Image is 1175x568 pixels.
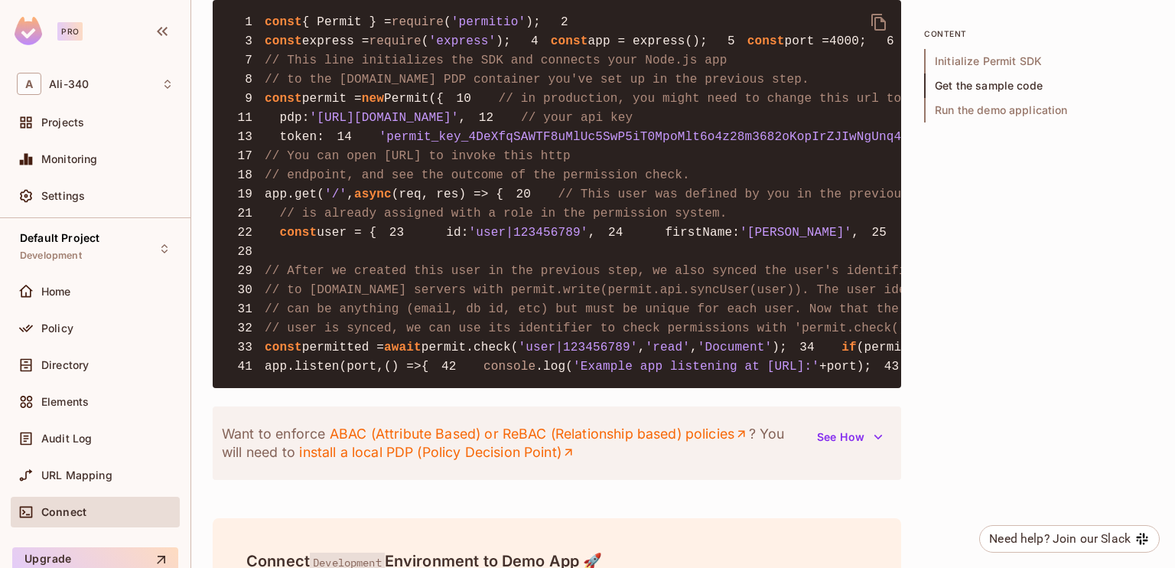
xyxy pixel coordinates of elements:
span: Initialize Permit SDK [924,49,1154,73]
span: , [459,111,467,125]
span: const [265,341,302,354]
span: 43 [871,357,911,376]
span: URL Mapping [41,469,112,481]
span: 31 [225,300,265,318]
button: See How [808,425,892,449]
span: 24 [595,224,635,242]
span: 30 [225,281,265,299]
span: 29 [225,262,265,280]
span: Connect [41,506,86,518]
span: // This line initializes the SDK and connects your Node.js app [265,54,727,67]
span: Default Project [20,232,99,244]
span: user = { [317,226,376,240]
span: ); [496,34,511,48]
span: 1 [225,13,265,31]
span: 'user|123456789' [469,226,588,240]
span: 18 [225,166,265,184]
span: 25 [859,224,899,242]
span: // You can open [URL] to invoke this http [265,149,571,163]
span: Policy [41,322,73,335]
span: 21 [225,204,265,223]
span: // user is synced, we can use its identifier to check permissions with 'permit.check()'. [265,322,921,335]
span: // After we created this user in the previous step, we also synced the user's identifier [265,264,921,278]
span: 28 [225,243,265,261]
span: port = [784,34,829,48]
span: require [369,34,422,48]
span: : [461,226,469,240]
span: 41 [225,357,265,376]
div: Need help? Join our Slack [989,530,1131,548]
span: ( [444,15,451,29]
span: Home [41,286,71,298]
p: content [924,28,1154,40]
p: Want to enforce ? You will need to [222,425,808,462]
span: Get the sample code [924,73,1154,98]
span: { Permit } = [302,15,392,29]
span: if [841,341,857,354]
span: Permit({ [384,92,444,106]
a: ABAC (Attribute Based) or ReBAC (Relationship based) policies [329,425,748,443]
span: const [265,34,302,48]
img: SReyMgAAAABJRU5ErkJggg== [15,17,42,45]
span: : [317,130,324,144]
span: const [747,34,785,48]
span: 'user|123456789' [519,341,638,354]
span: 9 [225,90,265,108]
span: '/' [324,188,347,201]
span: Settings [41,190,85,202]
span: // in production, you might need to change this url to fit your deployment [499,92,1051,106]
span: '[URL][DOMAIN_NAME]' [310,111,459,125]
div: Pro [57,22,83,41]
span: 10 [444,90,483,108]
span: token [280,130,317,144]
span: : [732,226,740,240]
span: (req, res) => { [392,188,503,201]
span: // your api key [521,111,633,125]
span: (permitted) { [857,341,954,354]
span: Development [20,250,82,262]
span: Audit Log [41,433,92,445]
span: console [483,360,535,374]
span: ); [772,341,787,354]
span: permitted = [302,341,384,354]
span: 5 [708,32,747,51]
span: 34 [787,338,827,357]
span: 'Document' [698,341,773,354]
span: // can be anything (email, db id, etc) but must be unique for each user. Now that the [265,302,899,316]
span: app = express(); [588,34,708,48]
span: permit.check( [422,341,519,354]
span: 7 [225,51,265,70]
span: ( [422,34,429,48]
span: 19 [225,185,265,204]
span: 12 [466,109,506,127]
span: 4000 [829,34,859,48]
span: // This user was defined by you in the previous step and [558,188,976,201]
span: , [851,226,859,240]
span: , [638,341,646,354]
span: 14 [324,128,364,146]
span: '[PERSON_NAME]' [740,226,851,240]
span: firstName [665,226,732,240]
span: require [392,15,444,29]
span: new [362,92,384,106]
span: Monitoring [41,153,98,165]
button: delete [861,4,897,41]
span: Directory [41,359,89,371]
span: 32 [225,319,265,338]
span: await [384,341,422,354]
span: 'Example app listening at [URL]:' [573,360,819,374]
span: const [265,92,302,106]
span: 2 [541,13,581,31]
span: 20 [503,185,543,204]
span: 42 [429,357,469,376]
span: { [422,360,429,374]
span: Projects [41,116,84,129]
span: 13 [225,128,265,146]
span: 33 [225,338,265,357]
span: 22 [225,224,265,242]
span: 8 [225,70,265,89]
span: +port); [819,360,871,374]
span: Elements [41,396,89,408]
span: app.get( [265,188,324,201]
span: const [265,15,302,29]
